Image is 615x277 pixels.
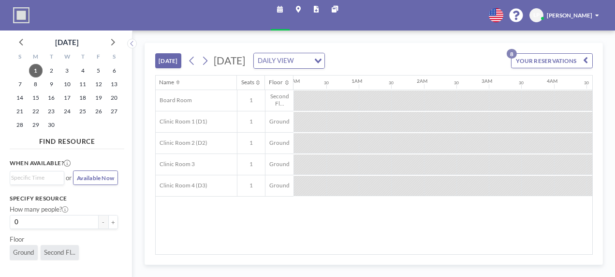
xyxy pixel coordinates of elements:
[13,105,27,118] span: Sunday, September 21, 2025
[60,91,74,105] span: Wednesday, September 17, 2025
[66,174,72,182] span: or
[511,53,592,68] button: YOUR RESERVATIONS8
[547,78,557,84] div: 4AM
[44,51,59,64] div: T
[507,49,516,59] p: 8
[214,54,245,66] span: [DATE]
[92,64,105,77] span: Friday, September 5, 2025
[10,235,24,244] label: Floor
[159,79,174,86] div: Name
[389,80,394,86] div: 30
[156,97,192,104] span: Board Room
[265,139,294,147] span: Ground
[29,77,43,91] span: Monday, September 8, 2025
[29,118,43,132] span: Monday, September 29, 2025
[99,215,108,229] button: -
[10,134,124,146] h4: FIND RESOURCE
[10,205,68,214] label: How many people?
[90,51,106,64] div: F
[269,79,283,86] div: Floor
[156,118,207,125] span: Clinic Room 1 (D1)
[324,80,329,86] div: 30
[107,91,121,105] span: Saturday, September 20, 2025
[12,51,28,64] div: S
[60,105,74,118] span: Wednesday, September 24, 2025
[156,139,207,147] span: Clinic Room 2 (D2)
[519,80,524,86] div: 30
[265,118,294,125] span: Ground
[55,35,79,49] div: [DATE]
[265,161,294,168] span: Ground
[265,93,294,107] span: Second Fl...
[29,91,43,105] span: Monday, September 15, 2025
[296,55,308,66] input: Search for option
[29,64,43,77] span: Monday, September 1, 2025
[92,105,105,118] span: Friday, September 26, 2025
[156,161,195,168] span: Clinic Room 3
[237,139,265,147] span: 1
[237,118,265,125] span: 1
[13,248,34,257] span: Ground
[482,78,492,84] div: 3AM
[44,105,58,118] span: Tuesday, September 23, 2025
[13,118,27,132] span: Sunday, September 28, 2025
[77,174,114,182] span: Available Now
[417,78,427,84] div: 2AM
[351,78,362,84] div: 1AM
[237,161,265,168] span: 1
[237,182,265,189] span: 1
[11,173,58,182] input: Search for option
[60,64,74,77] span: Wednesday, September 3, 2025
[584,80,589,86] div: 30
[454,80,459,86] div: 30
[13,91,27,105] span: Sunday, September 14, 2025
[28,51,44,64] div: M
[44,64,58,77] span: Tuesday, September 2, 2025
[73,170,118,185] button: Available Now
[10,195,118,202] h3: Specify resource
[155,53,182,68] button: [DATE]
[59,51,75,64] div: W
[256,55,295,66] span: DAILY VIEW
[533,12,540,19] span: LP
[107,105,121,118] span: Saturday, September 27, 2025
[29,105,43,118] span: Monday, September 22, 2025
[265,182,294,189] span: Ground
[108,215,118,229] button: +
[10,171,63,184] div: Search for option
[76,105,89,118] span: Thursday, September 25, 2025
[75,51,90,64] div: T
[44,91,58,105] span: Tuesday, September 16, 2025
[92,77,105,91] span: Friday, September 12, 2025
[13,77,27,91] span: Sunday, September 7, 2025
[237,97,265,104] span: 1
[60,77,74,91] span: Wednesday, September 10, 2025
[44,77,58,91] span: Tuesday, September 9, 2025
[106,51,122,64] div: S
[44,118,58,132] span: Tuesday, September 30, 2025
[547,12,592,19] span: [PERSON_NAME]
[156,182,207,189] span: Clinic Room 4 (D3)
[254,53,324,68] div: Search for option
[107,77,121,91] span: Saturday, September 13, 2025
[13,7,29,24] img: organization-logo
[92,91,105,105] span: Friday, September 19, 2025
[76,91,89,105] span: Thursday, September 18, 2025
[241,79,254,86] div: Seats
[76,64,89,77] span: Thursday, September 4, 2025
[44,248,75,257] span: Second Fl...
[107,64,121,77] span: Saturday, September 6, 2025
[76,77,89,91] span: Thursday, September 11, 2025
